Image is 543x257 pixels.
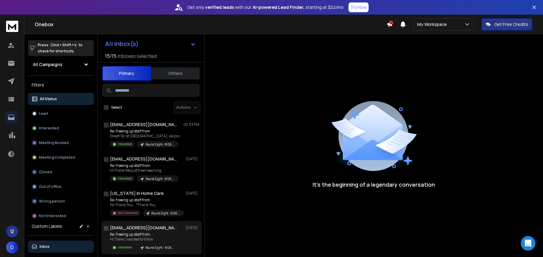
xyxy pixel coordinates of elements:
p: Interested [118,142,132,146]
p: Interested [118,245,132,250]
h3: Custom Labels [32,223,62,229]
p: Interested [118,176,132,181]
p: [DATE] [186,225,199,230]
p: No Thank You... *Thank You, [110,202,183,207]
span: 15 / 15 [105,52,117,60]
p: Lead [39,111,48,116]
button: Wrong person [28,195,94,207]
button: All Status [28,93,94,105]
p: Get Free Credits [494,21,528,27]
h1: All Campaigns [33,62,62,68]
p: Meeting Completed [39,155,75,160]
button: D [6,241,18,253]
p: All Status [40,97,57,101]
p: Re: Freeing up staff from [110,232,178,237]
p: Try Now [350,4,367,10]
h1: [EMAIL_ADDRESS][DOMAIN_NAME] [110,225,177,231]
p: Meeting Booked [39,140,69,145]
button: Out of office [28,181,94,193]
button: Interested [28,122,94,134]
p: [DATE] [186,157,199,161]
button: Meeting Booked [28,137,94,149]
strong: AI-powered Lead Finder, [253,4,304,10]
p: Re: Freeing up staff from [110,163,178,168]
p: It’s the beginning of a legendary conversation [313,180,435,189]
img: logo [6,21,18,32]
p: Out of office [39,184,61,189]
p: Great! So, at [GEOGRAPHIC_DATA], we provide [110,134,183,139]
button: Not Interested [28,210,94,222]
button: Lead [28,107,94,120]
p: Closed [39,170,52,174]
p: Wrong person [39,199,65,204]
p: Inbox [40,244,50,249]
p: Not Interested [118,211,138,215]
p: Round Eight - 8/26 (Medicaid Compliance) [151,211,180,216]
p: Re: Freeing up staff from [110,198,183,202]
p: Press to check for shortcuts. [38,42,82,54]
h3: Filters [28,81,94,89]
button: Closed [28,166,94,178]
h1: All Inbox(s) [105,41,139,47]
span: Cmd + Shift + k [50,41,77,48]
div: Open Intercom Messenger [521,236,535,251]
label: Select [111,105,122,110]
p: Round Eight - 8/26 (Medicaid Compliance) [145,177,175,181]
p: Round Eight - 8/26 (Medicaid Compliance) [145,245,175,250]
h1: Onebox [35,21,387,28]
p: Get only with our starting at $22/mo [187,4,344,10]
p: Hi There, I wanted to follow [110,237,178,242]
button: Try Now [349,2,369,12]
h1: [EMAIL_ADDRESS][DOMAIN_NAME] [110,156,177,162]
strong: verified leads [205,4,234,10]
p: Re: Freeing up staff from [110,129,183,134]
button: Meeting Completed [28,151,94,164]
p: [DATE] [186,191,199,196]
button: All Inbox(s) [100,38,201,50]
p: Interested [39,126,59,131]
h1: [EMAIL_ADDRESS][DOMAIN_NAME] [110,121,177,128]
button: Inbox [28,241,94,253]
h1: [US_STATE] In Home Care [110,190,164,196]
button: All Campaigns [28,58,94,71]
p: My Workspace [417,21,449,27]
p: Not Interested [39,213,66,218]
p: 02:53 PM [184,122,199,127]
h3: Inboxes selected [118,52,157,60]
button: Get Free Credits [482,18,532,30]
p: Hi There! We just tried reaching [110,168,178,173]
button: Primary [102,66,151,81]
button: Others [151,67,200,80]
p: Round Eight - 8/26 (Medicaid Compliance) [145,142,175,147]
